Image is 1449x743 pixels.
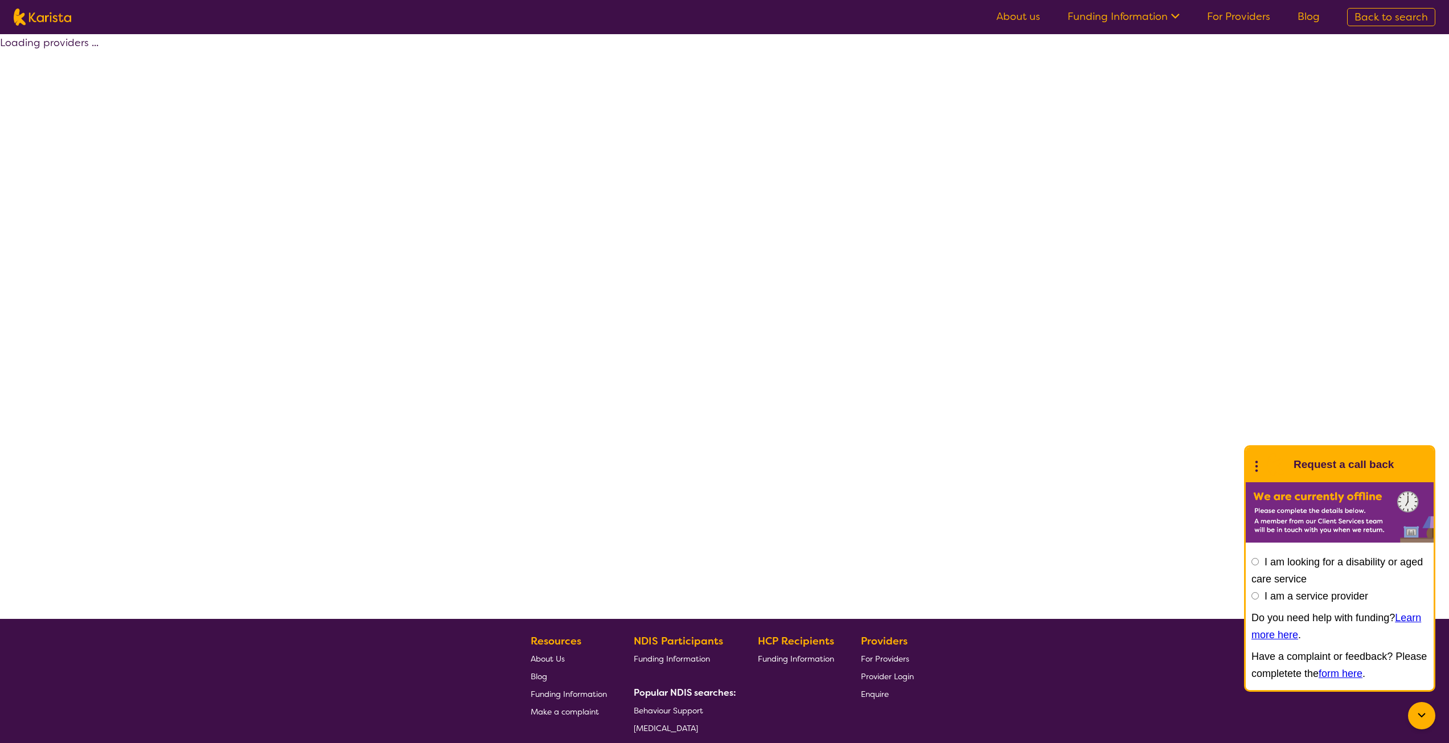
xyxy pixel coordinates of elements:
span: Behaviour Support [634,705,703,716]
span: Funding Information [531,689,607,699]
img: Karista [1264,453,1287,476]
b: HCP Recipients [758,634,834,648]
span: Enquire [861,689,889,699]
a: For Providers [1207,10,1270,23]
label: I am a service provider [1265,590,1368,602]
span: About Us [531,654,565,664]
a: For Providers [861,650,914,667]
b: Resources [531,634,581,648]
img: Karista logo [14,9,71,26]
b: NDIS Participants [634,634,723,648]
a: Blog [1298,10,1320,23]
a: [MEDICAL_DATA] [634,719,732,737]
a: About us [996,10,1040,23]
p: Do you need help with funding? . [1251,609,1428,643]
a: Funding Information [634,650,732,667]
span: Make a complaint [531,707,599,717]
p: Have a complaint or feedback? Please completete the . [1251,648,1428,682]
span: Back to search [1354,10,1428,24]
a: About Us [531,650,607,667]
img: Karista offline chat form to request call back [1246,482,1434,543]
span: [MEDICAL_DATA] [634,723,698,733]
span: Funding Information [758,654,834,664]
a: Provider Login [861,667,914,685]
span: For Providers [861,654,909,664]
label: I am looking for a disability or aged care service [1251,556,1423,585]
a: Funding Information [758,650,834,667]
a: Funding Information [531,685,607,703]
a: Funding Information [1068,10,1180,23]
b: Popular NDIS searches: [634,687,736,699]
span: Funding Information [634,654,710,664]
b: Providers [861,634,908,648]
a: Make a complaint [531,703,607,720]
a: form here [1319,668,1362,679]
h1: Request a call back [1294,456,1394,473]
a: Back to search [1347,8,1435,26]
a: Enquire [861,685,914,703]
span: Provider Login [861,671,914,682]
span: Blog [531,671,547,682]
a: Blog [531,667,607,685]
a: Behaviour Support [634,701,732,719]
